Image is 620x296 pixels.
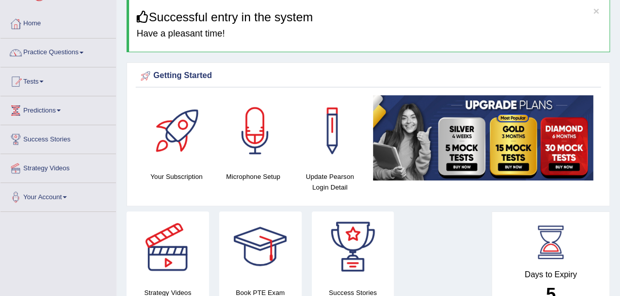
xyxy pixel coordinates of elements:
[143,171,210,182] h4: Your Subscription
[138,68,598,84] div: Getting Started
[1,67,116,93] a: Tests
[1,125,116,151] a: Success Stories
[1,96,116,122] a: Predictions
[373,95,593,180] img: small5.jpg
[1,10,116,35] a: Home
[137,29,602,39] h4: Have a pleasant time!
[1,154,116,179] a: Strategy Videos
[220,171,286,182] h4: Microphone Setup
[503,270,598,279] h4: Days to Expiry
[1,183,116,208] a: Your Account
[137,11,602,24] h3: Successful entry in the system
[297,171,363,193] h4: Update Pearson Login Detail
[1,39,116,64] a: Practice Questions
[593,6,599,16] button: ×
